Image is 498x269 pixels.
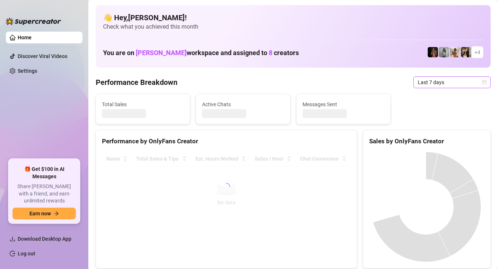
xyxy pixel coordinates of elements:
[18,68,37,74] a: Settings
[450,47,460,57] img: Green
[13,183,76,205] span: Share [PERSON_NAME] with a friend, and earn unlimited rewards
[103,12,483,23] h4: 👋 Hey, [PERSON_NAME] !
[103,49,299,57] h1: You are on workspace and assigned to creators
[474,48,480,56] span: + 4
[18,35,32,40] a: Home
[18,251,35,257] a: Log out
[6,18,61,25] img: logo-BBDzfeDw.svg
[428,47,438,57] img: D
[202,100,284,108] span: Active Chats
[136,49,187,57] span: [PERSON_NAME]
[303,100,384,108] span: Messages Sent
[29,211,51,216] span: Earn now
[269,49,272,57] span: 8
[369,136,484,146] div: Sales by OnlyFans Creator
[13,166,76,180] span: 🎁 Get $100 in AI Messages
[439,47,449,57] img: A
[461,47,471,57] img: AD
[13,208,76,219] button: Earn nowarrow-right
[482,80,487,85] span: calendar
[102,136,351,146] div: Performance by OnlyFans Creator
[102,100,184,108] span: Total Sales
[103,23,483,31] span: Check what you achieved this month
[54,211,59,216] span: arrow-right
[418,77,486,88] span: Last 7 days
[223,183,230,190] span: loading
[10,236,15,242] span: download
[18,236,71,242] span: Download Desktop App
[18,53,67,59] a: Discover Viral Videos
[96,77,177,87] h4: Performance Breakdown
